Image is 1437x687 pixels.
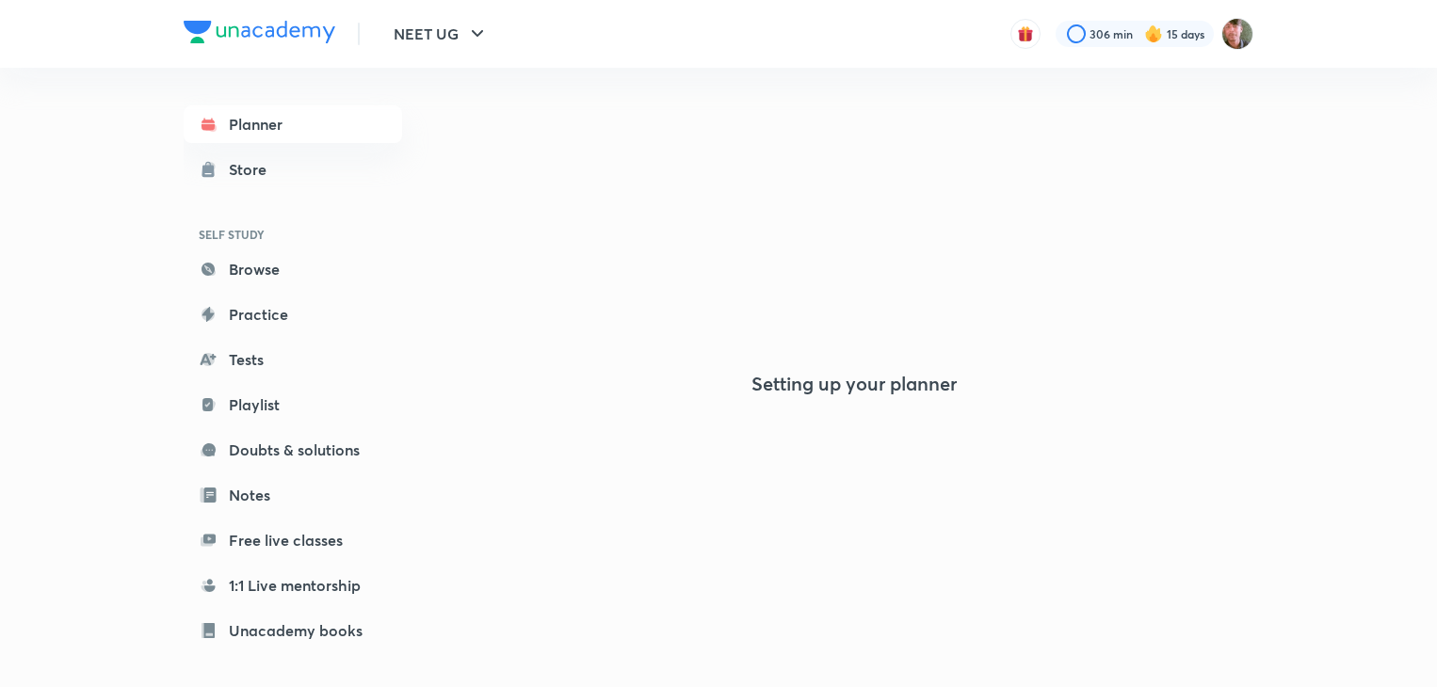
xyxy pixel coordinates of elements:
[184,612,402,649] a: Unacademy books
[184,151,402,188] a: Store
[1144,24,1163,43] img: streak
[184,21,335,43] img: Company Logo
[1010,19,1041,49] button: avatar
[751,373,957,395] h4: Setting up your planner
[1221,18,1253,50] img: Ravii
[184,105,402,143] a: Planner
[184,567,402,604] a: 1:1 Live mentorship
[184,431,402,469] a: Doubts & solutions
[184,521,402,559] a: Free live classes
[382,15,500,53] button: NEET UG
[184,386,402,423] a: Playlist
[184,296,402,333] a: Practice
[184,341,402,378] a: Tests
[184,476,402,514] a: Notes
[184,250,402,288] a: Browse
[184,218,402,250] h6: SELF STUDY
[229,158,278,181] div: Store
[1017,25,1034,42] img: avatar
[184,21,335,48] a: Company Logo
